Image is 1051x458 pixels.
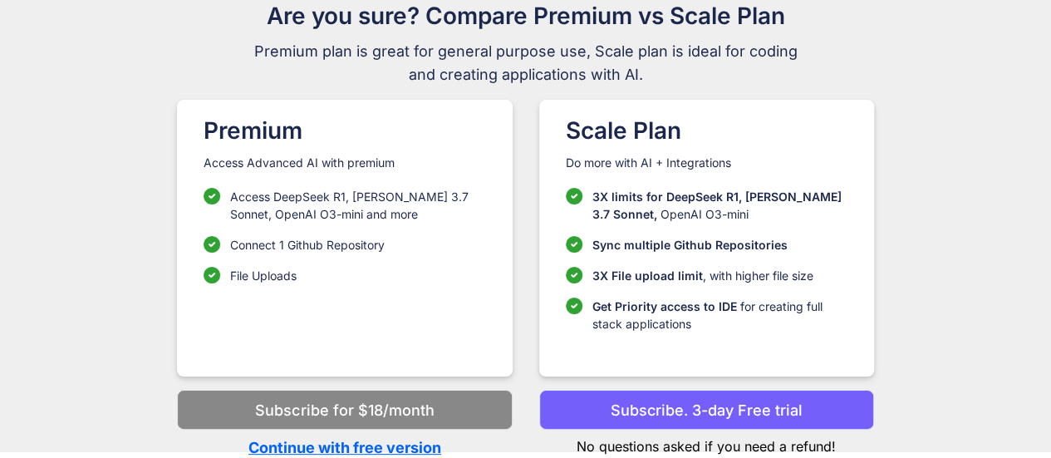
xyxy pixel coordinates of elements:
p: for creating full stack applications [592,298,847,332]
p: Subscribe. 3-day Free trial [611,399,803,421]
span: Premium plan is great for general purpose use, Scale plan is ideal for coding and creating applic... [247,40,805,86]
p: Subscribe for $18/month [255,399,434,421]
p: OpenAI O3-mini [592,188,847,223]
p: File Uploads [230,267,297,284]
span: 3X limits for DeepSeek R1, [PERSON_NAME] 3.7 Sonnet, [592,190,842,221]
img: checklist [566,188,582,204]
img: checklist [204,188,220,204]
p: Connect 1 Github Repository [230,236,385,254]
h1: Premium [204,113,485,148]
p: Do more with AI + Integrations [566,155,847,171]
img: checklist [204,236,220,253]
p: Access Advanced AI with premium [204,155,485,171]
span: 3X File upload limit [592,268,703,283]
button: Subscribe for $18/month [177,390,512,430]
p: No questions asked if you need a refund! [539,430,874,456]
span: Get Priority access to IDE [592,299,737,313]
h1: Scale Plan [566,113,847,148]
img: checklist [566,267,582,283]
p: Sync multiple Github Repositories [592,236,788,254]
button: Subscribe. 3-day Free trial [539,390,874,430]
img: checklist [566,236,582,253]
p: Access DeepSeek R1, [PERSON_NAME] 3.7 Sonnet, OpenAI O3-mini and more [230,188,485,223]
img: checklist [566,298,582,314]
img: checklist [204,267,220,283]
p: , with higher file size [592,267,813,284]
